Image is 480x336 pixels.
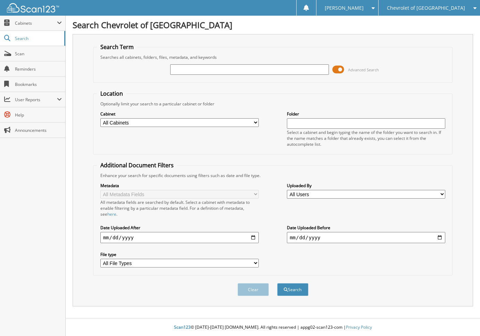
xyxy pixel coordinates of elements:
[100,251,259,257] label: File type
[66,319,480,336] div: © [DATE]-[DATE] [DOMAIN_NAME]. All rights reserved | appg02-scan123-com |
[287,232,445,243] input: end
[174,324,191,330] span: Scan123
[325,6,364,10] span: [PERSON_NAME]
[15,35,61,41] span: Search
[287,129,445,147] div: Select a cabinet and begin typing the name of the folder you want to search in. If the name match...
[97,43,137,51] legend: Search Term
[287,225,445,231] label: Date Uploaded Before
[73,19,473,31] h1: Search Chevrolet of [GEOGRAPHIC_DATA]
[97,173,449,178] div: Enhance your search for specific documents using filters such as date and file type.
[97,161,177,169] legend: Additional Document Filters
[100,111,259,117] label: Cabinet
[15,81,62,87] span: Bookmarks
[100,225,259,231] label: Date Uploaded After
[7,3,59,13] img: scan123-logo-white.svg
[238,283,269,296] button: Clear
[287,183,445,189] label: Uploaded By
[15,112,62,118] span: Help
[277,283,308,296] button: Search
[15,51,62,57] span: Scan
[15,127,62,133] span: Announcements
[100,199,259,217] div: All metadata fields are searched by default. Select a cabinet with metadata to enable filtering b...
[348,67,379,72] span: Advanced Search
[100,232,259,243] input: start
[97,90,126,97] legend: Location
[15,20,57,26] span: Cabinets
[15,97,57,103] span: User Reports
[387,6,465,10] span: Chevrolet of [GEOGRAPHIC_DATA]
[97,54,449,60] div: Searches all cabinets, folders, files, metadata, and keywords
[287,111,445,117] label: Folder
[15,66,62,72] span: Reminders
[107,211,116,217] a: here
[97,101,449,107] div: Optionally limit your search to a particular cabinet or folder
[100,183,259,189] label: Metadata
[346,324,372,330] a: Privacy Policy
